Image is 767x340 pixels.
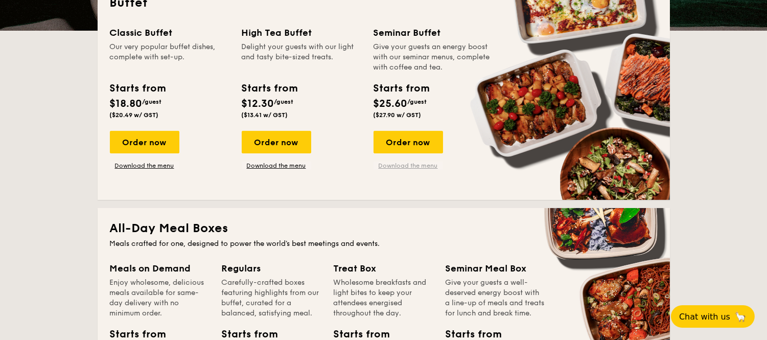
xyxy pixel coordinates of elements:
button: Chat with us🦙 [671,305,755,328]
span: $18.80 [110,98,143,110]
div: Give your guests a well-deserved energy boost with a line-up of meals and treats for lunch and br... [446,278,545,319]
a: Download the menu [242,162,311,170]
span: ($13.41 w/ GST) [242,111,288,119]
div: Classic Buffet [110,26,229,40]
div: Order now [242,131,311,153]
span: /guest [408,98,427,105]
div: Meals on Demand [110,261,210,276]
span: ($27.90 w/ GST) [374,111,422,119]
div: Carefully-crafted boxes featuring highlights from our buffet, curated for a balanced, satisfying ... [222,278,321,319]
div: Delight your guests with our light and tasty bite-sized treats. [242,42,361,73]
div: Meals crafted for one, designed to power the world's best meetings and events. [110,239,658,249]
div: Enjoy wholesome, delicious meals available for same-day delivery with no minimum order. [110,278,210,319]
div: Seminar Buffet [374,26,493,40]
h2: All-Day Meal Boxes [110,220,658,237]
div: Treat Box [334,261,433,276]
span: Chat with us [679,312,730,322]
div: High Tea Buffet [242,26,361,40]
span: /guest [274,98,294,105]
div: Regulars [222,261,321,276]
span: /guest [143,98,162,105]
a: Download the menu [110,162,179,170]
span: $12.30 [242,98,274,110]
div: Give your guests an energy boost with our seminar menus, complete with coffee and tea. [374,42,493,73]
a: Download the menu [374,162,443,170]
span: ($20.49 w/ GST) [110,111,159,119]
span: 🦙 [734,311,747,323]
div: Starts from [110,81,166,96]
div: Our very popular buffet dishes, complete with set-up. [110,42,229,73]
div: Starts from [242,81,297,96]
div: Order now [110,131,179,153]
div: Seminar Meal Box [446,261,545,276]
div: Wholesome breakfasts and light bites to keep your attendees energised throughout the day. [334,278,433,319]
div: Starts from [374,81,429,96]
span: $25.60 [374,98,408,110]
div: Order now [374,131,443,153]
